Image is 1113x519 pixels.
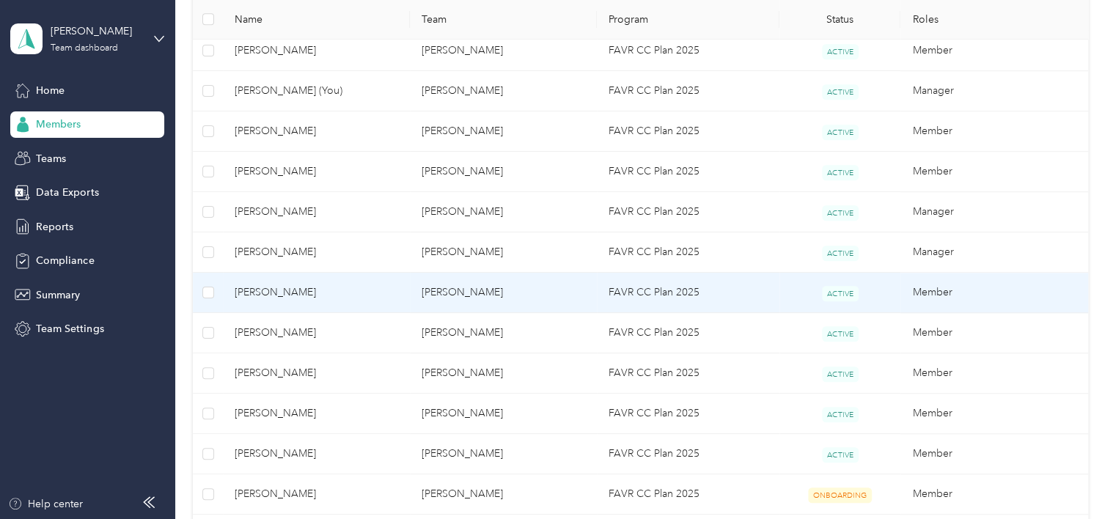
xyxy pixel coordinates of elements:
[410,313,597,353] td: Scott Gstell
[36,219,73,235] span: Reports
[822,84,859,100] span: ACTIVE
[900,394,1087,434] td: Member
[235,14,398,26] span: Name
[410,71,597,111] td: Scott Gstell
[900,313,1087,353] td: Member
[822,205,859,221] span: ACTIVE
[223,434,410,474] td: Matthew T. Macon
[36,83,65,98] span: Home
[8,496,83,512] button: Help center
[235,204,398,220] span: [PERSON_NAME]
[822,286,859,301] span: ACTIVE
[410,192,597,232] td: Andrew Painter
[822,447,859,463] span: ACTIVE
[597,434,779,474] td: FAVR CC Plan 2025
[223,111,410,152] td: Staci E. Schauman
[223,313,410,353] td: Adam M. Noda
[235,83,398,99] span: [PERSON_NAME] (You)
[1031,437,1113,519] iframe: Everlance-gr Chat Button Frame
[822,407,859,422] span: ACTIVE
[235,405,398,422] span: [PERSON_NAME]
[235,365,398,381] span: [PERSON_NAME]
[410,434,597,474] td: Andrew Painter
[597,313,779,353] td: FAVR CC Plan 2025
[822,326,859,342] span: ACTIVE
[410,111,597,152] td: C Latasiewicz
[36,117,81,132] span: Members
[36,321,103,336] span: Team Settings
[597,232,779,273] td: FAVR CC Plan 2025
[223,273,410,313] td: Michael S. Pittman
[235,325,398,341] span: [PERSON_NAME]
[223,232,410,273] td: Andrew T. Watson
[822,165,859,180] span: ACTIVE
[597,394,779,434] td: FAVR CC Plan 2025
[36,185,98,200] span: Data Exports
[900,71,1087,111] td: Manager
[235,244,398,260] span: [PERSON_NAME]
[597,71,779,111] td: FAVR CC Plan 2025
[900,192,1087,232] td: Manager
[808,487,872,503] span: ONBOARDING
[36,253,94,268] span: Compliance
[223,353,410,394] td: David B. Ward
[51,44,118,53] div: Team dashboard
[410,152,597,192] td: Scott Gstell
[235,284,398,301] span: [PERSON_NAME]
[410,273,597,313] td: Scott Gstell
[235,486,398,502] span: [PERSON_NAME]
[900,273,1087,313] td: Member
[822,367,859,382] span: ACTIVE
[223,71,410,111] td: Scott E. Gstell (You)
[36,151,66,166] span: Teams
[900,434,1087,474] td: Member
[822,44,859,59] span: ACTIVE
[410,31,597,71] td: Charles Smith
[223,152,410,192] td: Dustin E. Simpson
[36,287,80,303] span: Summary
[235,446,398,462] span: [PERSON_NAME]
[900,31,1087,71] td: Member
[223,192,410,232] td: Andrew S. Painter
[779,474,901,515] td: ONBOARDING
[900,232,1087,273] td: Manager
[822,246,859,261] span: ACTIVE
[597,152,779,192] td: FAVR CC Plan 2025
[597,273,779,313] td: FAVR CC Plan 2025
[597,353,779,394] td: FAVR CC Plan 2025
[900,152,1087,192] td: Member
[597,31,779,71] td: FAVR CC Plan 2025
[900,353,1087,394] td: Member
[235,163,398,180] span: [PERSON_NAME]
[235,123,398,139] span: [PERSON_NAME]
[410,394,597,434] td: Andrew Watson
[822,125,859,140] span: ACTIVE
[900,474,1087,515] td: Member
[410,474,597,515] td: Scott Gstell
[410,232,597,273] td: Andrew Watson
[235,43,398,59] span: [PERSON_NAME]
[410,353,597,394] td: Scott Gstell
[223,31,410,71] td: Ronald P. Pogue
[597,192,779,232] td: FAVR CC Plan 2025
[900,111,1087,152] td: Member
[223,474,410,515] td: Craig E. Latasiewicz
[51,23,142,39] div: [PERSON_NAME]
[597,111,779,152] td: FAVR CC Plan 2025
[223,394,410,434] td: Tina M. Ward
[597,474,779,515] td: FAVR CC Plan 2025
